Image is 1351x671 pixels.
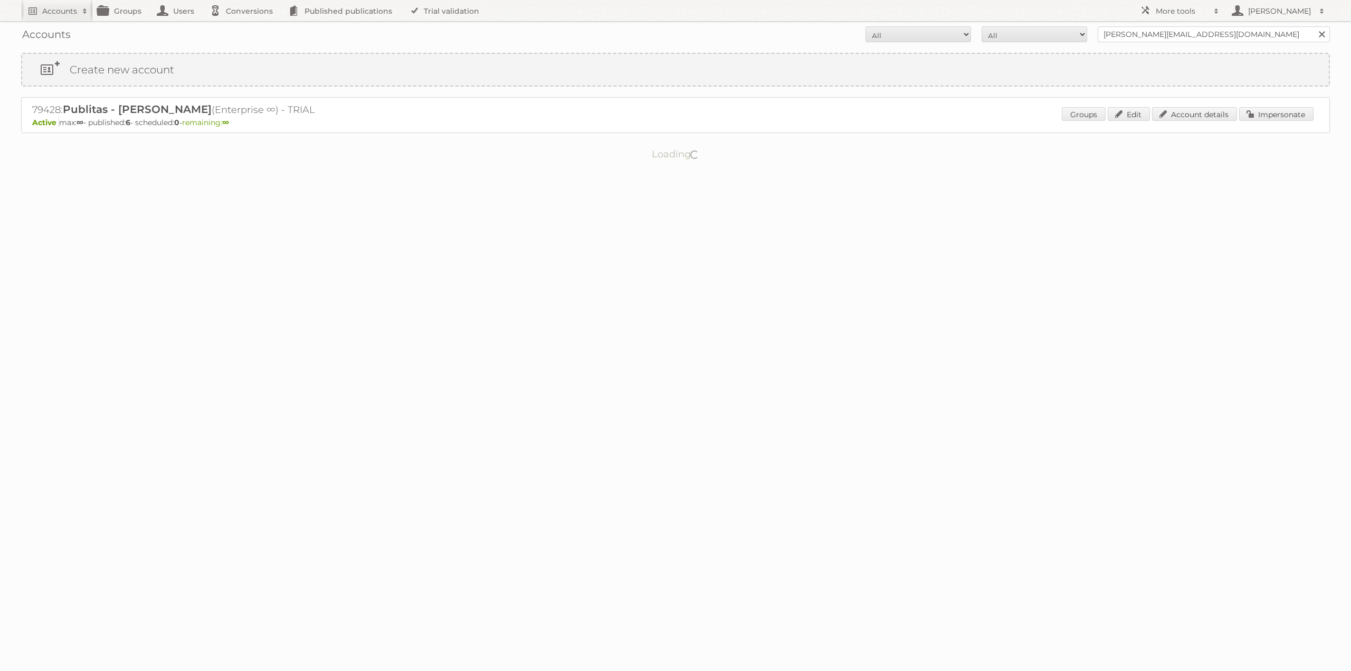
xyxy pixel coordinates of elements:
strong: 6 [126,118,130,127]
a: Create new account [22,54,1329,86]
a: Groups [1062,107,1106,121]
a: Edit [1108,107,1150,121]
h2: 79428: (Enterprise ∞) - TRIAL [32,103,402,117]
p: max: - published: - scheduled: - [32,118,1319,127]
p: Loading [619,144,733,165]
span: remaining: [182,118,229,127]
h2: [PERSON_NAME] [1245,6,1314,16]
span: Publitas - [PERSON_NAME] [63,103,212,116]
a: Impersonate [1239,107,1314,121]
strong: ∞ [222,118,229,127]
span: Active [32,118,59,127]
h2: More tools [1156,6,1209,16]
strong: ∞ [77,118,83,127]
a: Account details [1152,107,1237,121]
strong: 0 [174,118,179,127]
h2: Accounts [42,6,77,16]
